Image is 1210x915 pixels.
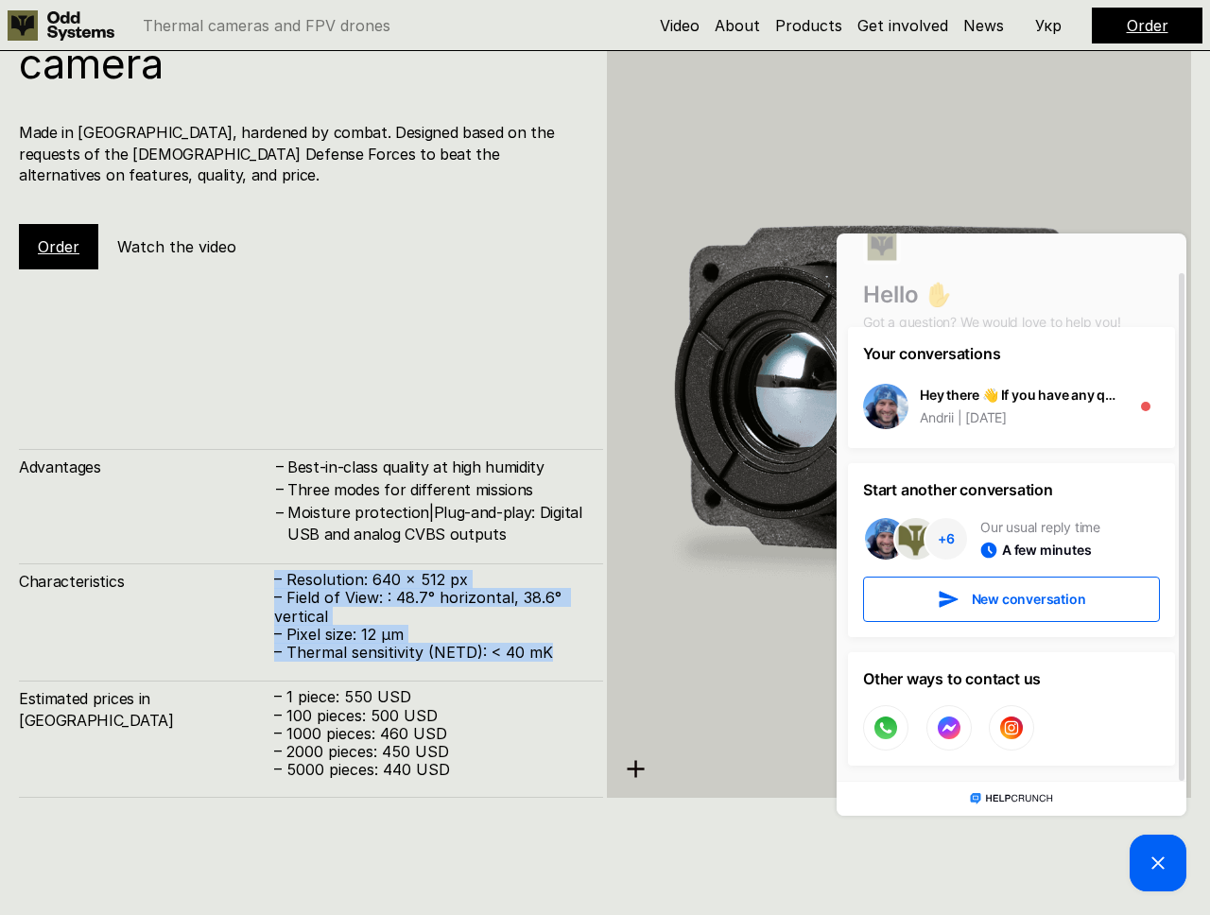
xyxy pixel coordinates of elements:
[19,1,584,84] h1: Kurbas-640ᵅ – our thermal camera
[1127,16,1168,35] a: Order
[857,16,948,35] a: Get involved
[715,16,760,35] a: About
[276,478,284,499] h4: –
[287,502,584,544] h4: Moisture protection|Plug-and-play: Digital USB and analog CVBS outputs
[775,16,842,35] a: Products
[274,626,584,644] p: – Pixel size: 12 µm
[274,688,584,706] p: – 1 piece: 550 USD
[1035,18,1062,33] p: Укр
[287,479,584,500] h4: Three modes for different missions
[19,457,274,477] h4: Advantages
[274,589,584,625] p: – Field of View: : 48.7° horizontal, 38.6° vertical
[143,18,390,33] p: Thermal cameras and FPV drones
[274,644,584,662] p: – Thermal sensitivity (NETD): < 40 mK
[117,236,236,257] h5: Watch the video
[287,457,584,477] h4: Best-in-class quality at high humidity
[274,571,584,589] p: – Resolution: 640 x 512 px
[19,571,274,592] h4: Characteristics
[19,122,584,185] h4: Made in [GEOGRAPHIC_DATA], hardened by combat. Designed based on the requests of the [DEMOGRAPHIC...
[660,16,700,35] a: Video
[274,725,584,743] p: – 1000 pieces: 460 USD
[274,707,584,725] p: – 100 pieces: 500 USD
[963,16,1004,35] a: News
[276,456,284,476] h4: –
[276,501,284,522] h4: –
[274,743,584,761] p: – 2000 pieces: 450 USD
[832,229,1191,896] iframe: HelpCrunch
[38,237,79,256] a: Order
[274,761,584,779] p: – 5000 pieces: 440 USD
[19,688,274,731] h4: Estimated prices in [GEOGRAPHIC_DATA]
